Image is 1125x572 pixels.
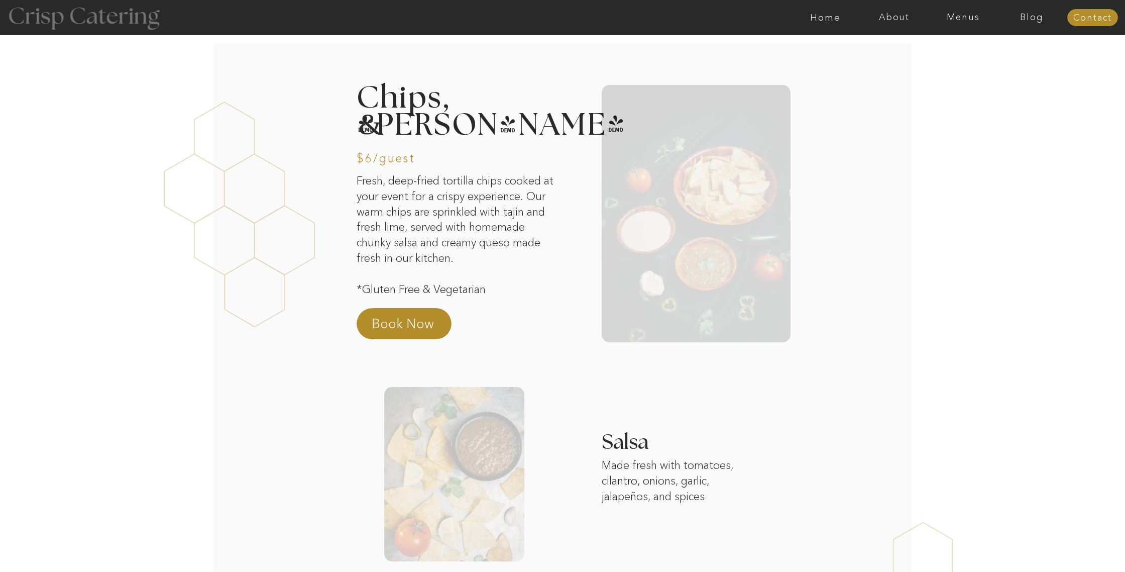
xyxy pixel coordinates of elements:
a: Home [791,13,860,23]
h2: & [359,111,552,140]
p: Made fresh with tomatoes, cilantro, onions, garlic, jalapeños, and spices [602,458,752,516]
p: Fresh, deep-fried tortilla chips cooked at your event for a crispy experience. Our warm chips are... [357,173,555,330]
a: Menus [929,13,997,23]
a: Contact [1067,13,1118,23]
h2: Chips, [PERSON_NAME] [357,85,550,140]
h3: Salsa [602,432,769,442]
a: Book Now [372,315,460,339]
a: Blog [997,13,1066,23]
a: About [860,13,929,23]
h3: $6/guest [357,152,414,162]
